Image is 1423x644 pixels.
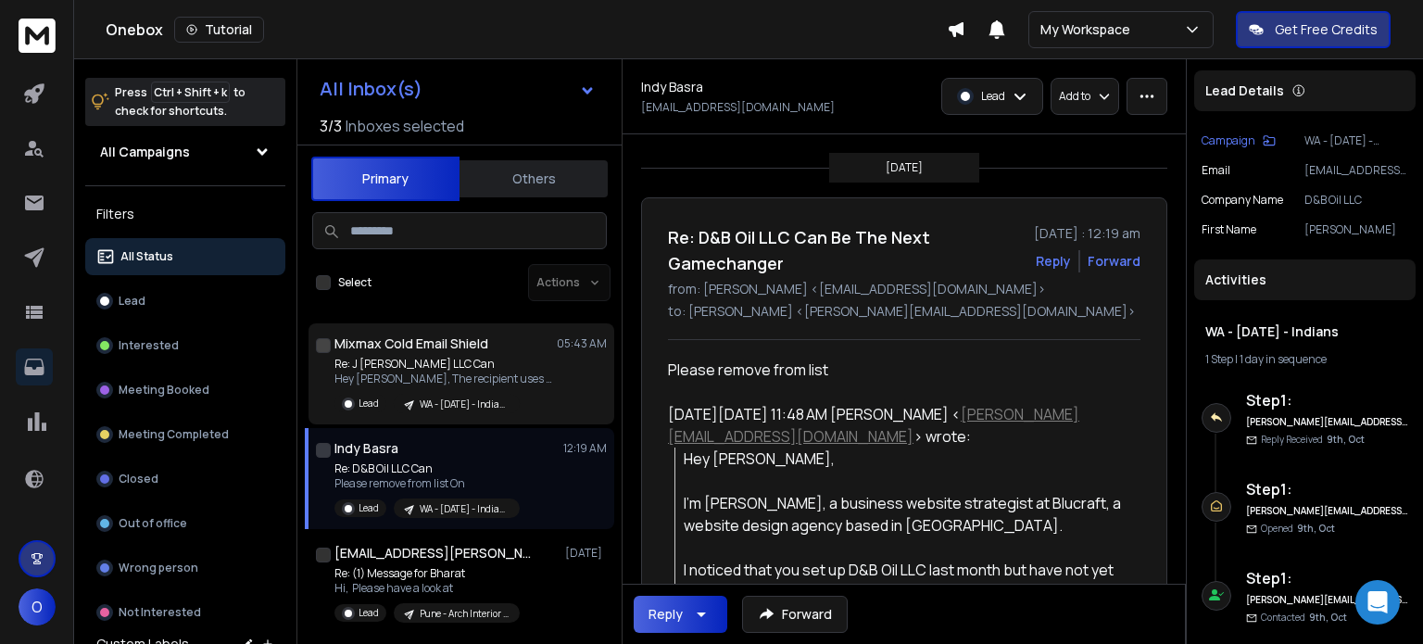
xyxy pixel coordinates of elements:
[1236,11,1391,48] button: Get Free Credits
[1088,252,1140,271] div: Forward
[334,439,398,458] h1: Indy Basra
[668,359,1126,381] div: Please remove from list
[85,416,285,453] button: Meeting Completed
[1297,522,1335,535] span: 9th, Oct
[1304,163,1408,178] p: [EMAIL_ADDRESS][DOMAIN_NAME]
[85,201,285,227] h3: Filters
[119,561,198,575] p: Wrong person
[346,115,464,137] h3: Inboxes selected
[359,397,379,410] p: Lead
[1246,567,1408,589] h6: Step 1 :
[684,559,1126,603] div: I noticed that you set up D&B Oil LLC last month but have not yet developed your website.
[1036,252,1071,271] button: Reply
[320,115,342,137] span: 3 / 3
[668,280,1140,298] p: from: [PERSON_NAME] <[EMAIL_ADDRESS][DOMAIN_NAME]>
[1202,163,1230,178] p: Email
[1034,224,1140,243] p: [DATE] : 12:19 am
[119,427,229,442] p: Meeting Completed
[334,461,520,476] p: Re: D&B Oil LLC Can
[119,294,145,309] p: Lead
[649,605,683,624] div: Reply
[19,588,56,625] button: O
[334,476,520,491] p: Please remove from list On
[1261,522,1335,536] p: Opened
[1240,351,1327,367] span: 1 day in sequence
[981,89,1005,104] p: Lead
[634,596,727,633] button: Reply
[1246,504,1408,518] h6: [PERSON_NAME][EMAIL_ADDRESS][DOMAIN_NAME]
[1040,20,1138,39] p: My Workspace
[1261,433,1365,447] p: Reply Received
[85,505,285,542] button: Out of office
[115,83,246,120] p: Press to check for shortcuts.
[1355,580,1400,625] div: Open Intercom Messenger
[85,372,285,409] button: Meeting Booked
[119,338,179,353] p: Interested
[420,398,509,411] p: WA - [DATE] - Indians
[119,605,201,620] p: Not Interested
[668,224,1023,276] h1: Re: D&B Oil LLC Can Be The Next Gamechanger
[1202,133,1276,148] button: Campaign
[668,302,1140,321] p: to: [PERSON_NAME] <[PERSON_NAME][EMAIL_ADDRESS][DOMAIN_NAME]>
[1205,82,1284,100] p: Lead Details
[119,472,158,486] p: Closed
[1246,478,1408,500] h6: Step 1 :
[565,546,607,561] p: [DATE]
[334,566,520,581] p: Re: (1) Message for Bharat
[1205,352,1404,367] div: |
[151,82,230,103] span: Ctrl + Shift + k
[668,403,1126,448] div: [DATE][DATE] 11:48 AM [PERSON_NAME] < > wrote:
[334,357,557,372] p: Re: J [PERSON_NAME] LLC Can
[100,143,190,161] h1: All Campaigns
[557,336,607,351] p: 05:43 AM
[334,544,538,562] h1: [EMAIL_ADDRESS][PERSON_NAME][DOMAIN_NAME]
[1246,389,1408,411] h6: Step 1 :
[1059,89,1090,104] p: Add to
[886,160,923,175] p: [DATE]
[320,80,422,98] h1: All Inbox(s)
[1202,133,1255,148] p: Campaign
[460,158,608,199] button: Others
[85,327,285,364] button: Interested
[1205,351,1233,367] span: 1 Step
[684,448,1126,470] div: Hey [PERSON_NAME],
[85,238,285,275] button: All Status
[563,441,607,456] p: 12:19 AM
[1246,593,1408,607] h6: [PERSON_NAME][EMAIL_ADDRESS][DOMAIN_NAME]
[106,17,947,43] div: Onebox
[334,335,488,353] h1: Mixmax Cold Email Shield
[1304,133,1408,148] p: WA - [DATE] - Indians
[1327,433,1365,446] span: 9th, Oct
[1304,222,1408,237] p: [PERSON_NAME]
[120,249,173,264] p: All Status
[641,100,835,115] p: [EMAIL_ADDRESS][DOMAIN_NAME]
[85,549,285,587] button: Wrong person
[338,275,371,290] label: Select
[420,502,509,516] p: WA - [DATE] - Indians
[684,492,1126,537] div: I'm [PERSON_NAME], a business website strategist at Blucraft, a website design agency based in [G...
[85,283,285,320] button: Lead
[1304,193,1408,208] p: D&B Oil LLC
[1194,259,1416,300] div: Activities
[1275,20,1378,39] p: Get Free Credits
[1261,611,1347,625] p: Contacted
[1246,415,1408,429] h6: [PERSON_NAME][EMAIL_ADDRESS][DOMAIN_NAME]
[119,516,187,531] p: Out of office
[334,581,520,596] p: Hi, Please have a look at
[641,78,703,96] h1: Indy Basra
[1309,611,1347,624] span: 9th, Oct
[1202,193,1283,208] p: Company Name
[311,157,460,201] button: Primary
[420,607,509,621] p: Pune - Arch Interior - [DATE]
[359,606,379,620] p: Lead
[85,594,285,631] button: Not Interested
[119,383,209,398] p: Meeting Booked
[174,17,264,43] button: Tutorial
[1202,222,1256,237] p: First Name
[85,133,285,170] button: All Campaigns
[334,372,557,386] p: Hey [PERSON_NAME], The recipient uses Mixmax
[85,461,285,498] button: Closed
